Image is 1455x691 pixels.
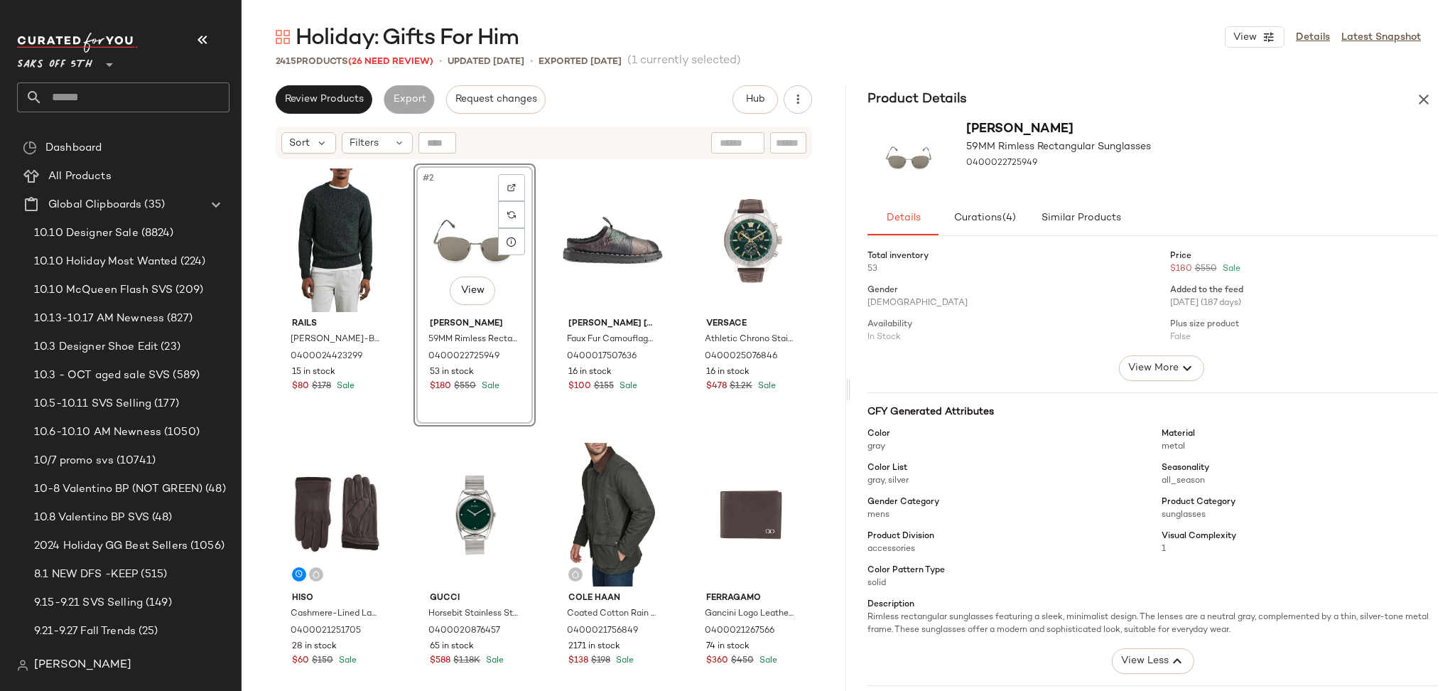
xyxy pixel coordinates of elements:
span: Horsebit Stainless Steel & 0.023 TCW Diamond Bracelet Watch/34MM [428,608,518,621]
span: (1 currently selected) [627,53,741,70]
span: 10/7 promo svs [34,453,114,469]
span: Sale [483,656,504,665]
span: Cashmere-Lined Lamb Leather Gloves [291,608,380,621]
span: • [439,54,442,69]
span: 0400025076846 [705,350,777,363]
span: Dashboard [45,140,102,156]
p: updated [DATE] [448,55,524,69]
span: 0400021267566 [705,625,774,638]
span: (1050) [161,424,200,441]
span: (8824) [139,225,174,242]
img: svg%3e [571,570,580,579]
span: mens [867,510,889,520]
span: solid [867,579,886,588]
span: #2 [421,171,437,186]
span: Color Pattern Type [867,564,945,577]
span: $478 [706,380,727,393]
button: Request changes [446,85,546,114]
button: View [1225,26,1284,48]
img: svg%3e [17,660,28,671]
span: $80 [292,380,309,393]
span: 8.1 NEW DFS -KEEP [34,567,138,583]
span: 74 in stock [706,641,750,653]
span: Seasonality [1162,462,1209,475]
span: View More [1127,360,1178,377]
span: [PERSON_NAME] [966,122,1073,136]
span: 16 in stock [568,366,612,379]
span: 2171 in stock [568,641,620,653]
span: Gender Category [867,496,939,509]
span: Gancini Logo Leather Bifold Wallet [705,608,794,621]
img: svg%3e [507,210,516,219]
span: Details [885,213,920,224]
span: (827) [164,311,193,327]
h3: Product Details [850,90,984,109]
span: 0400020876457 [428,625,500,638]
a: Latest Snapshot [1341,30,1421,45]
span: Product Division [867,530,934,543]
span: All Products [48,168,112,185]
button: Hub [732,85,778,114]
span: $1.18K [453,655,480,668]
span: (209) [173,282,203,299]
span: Athletic Chrono Stainless Steel & Leather-Strap Watch/44MM [705,333,794,346]
span: 0400017507636 [567,350,637,363]
span: Ferragamo [706,592,796,605]
span: (25) [136,623,158,640]
span: (48) [202,481,226,498]
div: Products [276,55,433,69]
span: 65 in stock [430,641,474,653]
img: svg%3e [507,183,516,192]
span: Visual Complexity [1162,530,1236,543]
span: 10.8 Valentino BP SVS [34,510,149,526]
span: 10.3 - OCT aged sale SVS [34,368,170,384]
span: 10.10 Designer Sale [34,225,139,242]
button: View More [1118,355,1204,381]
span: [PERSON_NAME] [34,657,131,674]
img: 0400024423299_GRAPHITE [281,168,393,312]
img: svg%3e [312,570,320,579]
img: cfy_white_logo.C9jOOHJF.svg [17,33,138,53]
span: Global Clipboards [48,197,141,213]
img: 0400021756849_ARMYGREEN [557,443,669,586]
img: 0400022725949_GUNMETALSMOKE [418,168,531,312]
span: Sort [289,136,310,151]
button: View [450,277,495,305]
img: 0400021251705_BROWN [281,443,393,586]
span: Sale [613,656,634,665]
span: accessories [867,545,915,554]
span: all_season [1162,476,1205,486]
span: Material [1162,428,1195,441]
span: Faux Fur Camouflage Camping Slippers [567,333,656,346]
span: Description [867,599,914,611]
img: svg%3e [23,141,37,155]
span: metal [1162,442,1185,451]
span: 59MM Rimless Rectangular Sunglasses [966,139,1151,154]
span: (149) [143,595,172,611]
span: 0400022725949 [966,157,1037,170]
span: 10.10 Holiday Most Wanted [34,254,178,270]
span: gray [867,442,885,451]
span: Color List [867,462,907,475]
span: 59MM Rimless Rectangular Sunglasses [428,333,518,346]
a: Details [1296,30,1330,45]
span: $178 [312,380,331,393]
span: HiSO [292,592,382,605]
span: gray, silver [867,476,909,486]
span: Rails [292,318,382,331]
span: Review Products [284,94,364,105]
span: $588 [430,655,450,668]
span: Filters [350,136,379,151]
span: Gucci [430,592,519,605]
span: $360 [706,655,728,668]
span: 9.21-9.27 Fall Trends [34,623,136,640]
span: (177) [151,396,179,412]
span: (48) [149,510,173,526]
img: 0400017507636 [557,168,669,312]
span: (224) [178,254,206,270]
span: Product Category [1162,496,1235,509]
span: (26 Need Review) [348,57,433,67]
span: View [460,285,485,296]
span: 16 in stock [706,366,750,379]
div: CFY Generated Attributes [867,405,1438,419]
